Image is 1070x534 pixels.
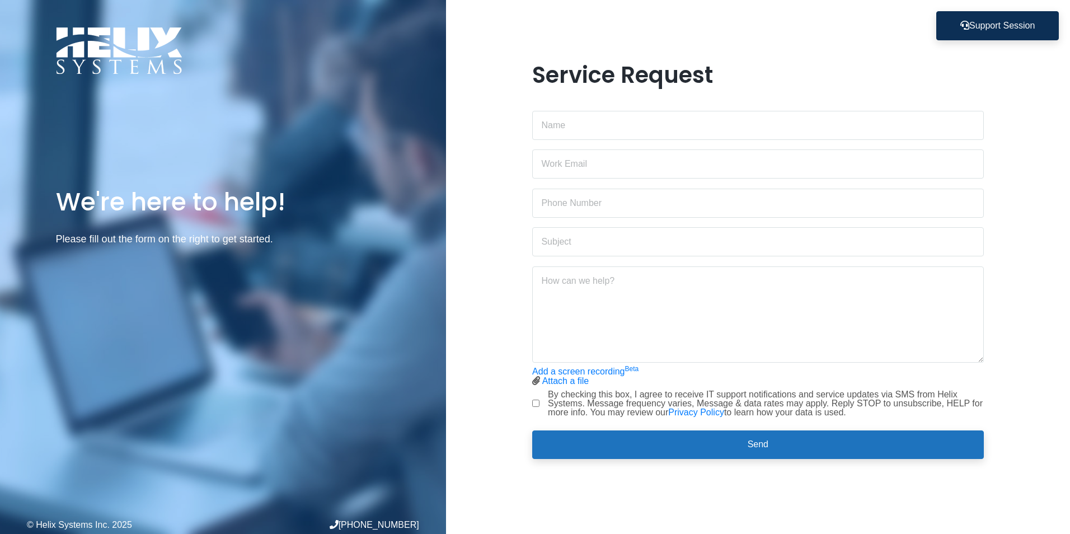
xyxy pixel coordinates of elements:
[532,367,639,376] a: Add a screen recordingBeta
[532,62,983,88] h1: Service Request
[532,227,983,256] input: Subject
[542,376,589,386] a: Attach a file
[56,186,390,218] h1: We're here to help!
[532,111,983,140] input: Name
[56,27,182,74] img: Logo
[532,189,983,218] input: Phone Number
[936,11,1059,40] button: Support Session
[532,430,983,460] button: Send
[27,521,223,530] div: © Helix Systems Inc. 2025
[56,231,390,247] p: Please fill out the form on the right to get started.
[532,149,983,179] input: Work Email
[548,390,983,417] label: By checking this box, I agree to receive IT support notifications and service updates via SMS fro...
[625,365,639,373] sup: Beta
[668,407,724,417] a: Privacy Policy
[223,520,419,530] div: [PHONE_NUMBER]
